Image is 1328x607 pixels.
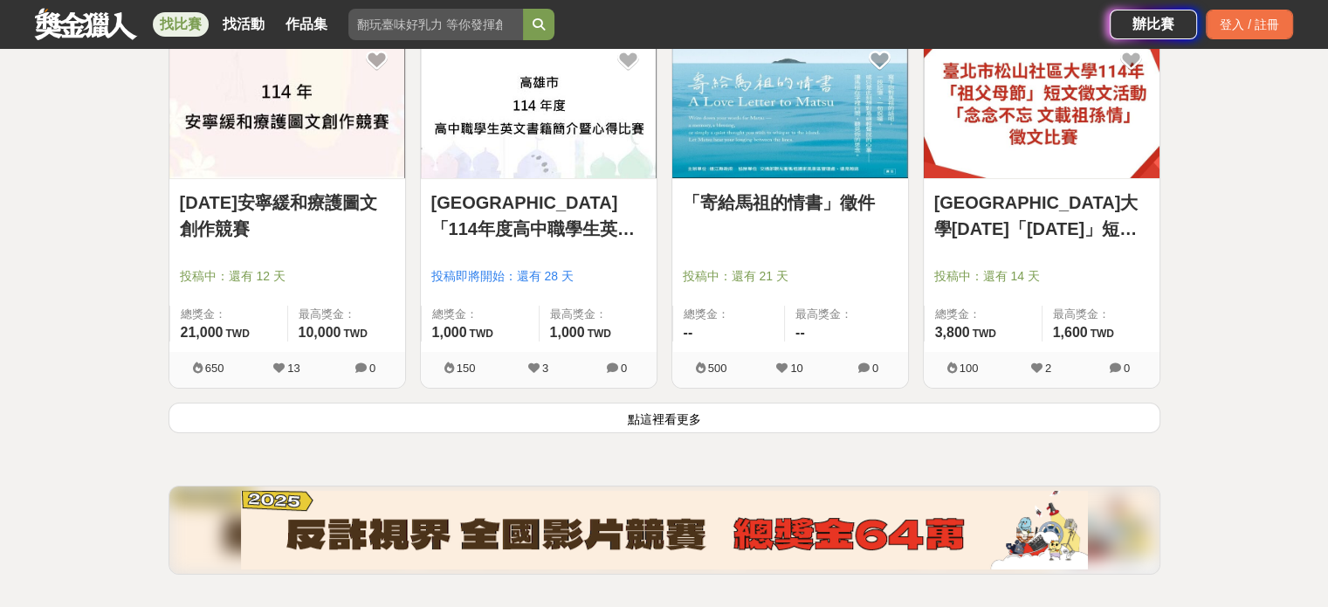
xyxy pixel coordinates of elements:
[343,328,367,340] span: TWD
[795,325,805,340] span: --
[431,190,646,242] a: [GEOGRAPHIC_DATA]「114年度高中職學生英文書籍簡介暨心得比賽」
[369,362,375,375] span: 0
[1110,10,1197,39] a: 辦比賽
[924,32,1159,179] a: Cover Image
[299,306,395,323] span: 最高獎金：
[1124,362,1130,375] span: 0
[279,12,334,37] a: 作品集
[421,32,657,178] img: Cover Image
[287,362,299,375] span: 13
[180,267,395,286] span: 投稿中：還有 12 天
[935,325,970,340] span: 3,800
[935,306,1031,323] span: 總獎金：
[934,267,1149,286] span: 投稿中：還有 14 天
[672,32,908,178] img: Cover Image
[684,306,774,323] span: 總獎金：
[1091,328,1114,340] span: TWD
[672,32,908,179] a: Cover Image
[550,325,585,340] span: 1,000
[169,403,1160,433] button: 點這裡看更多
[1206,10,1293,39] div: 登入 / 註冊
[181,325,224,340] span: 21,000
[216,12,272,37] a: 找活動
[169,32,405,179] a: Cover Image
[542,362,548,375] span: 3
[470,328,493,340] span: TWD
[621,362,627,375] span: 0
[683,190,898,216] a: 「寄給馬祖的情書」徵件
[1045,362,1051,375] span: 2
[432,325,467,340] span: 1,000
[924,32,1159,178] img: Cover Image
[708,362,727,375] span: 500
[348,9,523,40] input: 翻玩臺味好乳力 等你發揮創意！
[153,12,209,37] a: 找比賽
[169,32,405,178] img: Cover Image
[960,362,979,375] span: 100
[683,267,898,286] span: 投稿中：還有 21 天
[299,325,341,340] span: 10,000
[457,362,476,375] span: 150
[421,32,657,179] a: Cover Image
[934,190,1149,242] a: [GEOGRAPHIC_DATA]大學[DATE]「[DATE]」短文徵文活動 「念念不忘 文載祖[PERSON_NAME]」徵文比賽
[181,306,277,323] span: 總獎金：
[180,190,395,242] a: [DATE]安寧緩和療護圖文創作競賽
[225,328,249,340] span: TWD
[872,362,878,375] span: 0
[684,325,693,340] span: --
[973,328,996,340] span: TWD
[550,306,646,323] span: 最高獎金：
[431,267,646,286] span: 投稿即將開始：還有 28 天
[205,362,224,375] span: 650
[795,306,898,323] span: 最高獎金：
[588,328,611,340] span: TWD
[790,362,802,375] span: 10
[432,306,528,323] span: 總獎金：
[1053,325,1088,340] span: 1,600
[1053,306,1149,323] span: 最高獎金：
[241,491,1088,569] img: b4b43df0-ce9d-4ec9-9998-1f8643ec197e.png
